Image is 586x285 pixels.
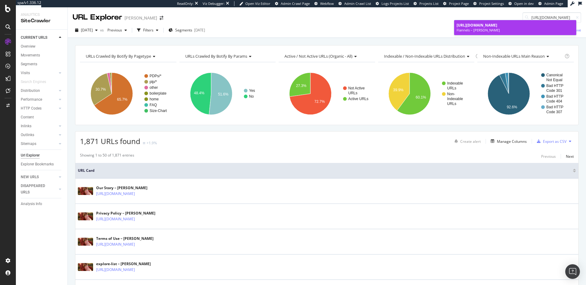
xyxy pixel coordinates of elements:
a: [URL][DOMAIN_NAME] [96,216,135,222]
text: Indexable [447,97,463,101]
input: Find a URL [523,12,581,23]
div: Showing 1 to 50 of 1,871 entries [80,153,134,160]
a: Url Explorer [21,152,63,159]
a: Projects List [414,1,439,6]
text: 48.4% [194,91,204,95]
div: Privacy Policy – [PERSON_NAME] [96,211,161,216]
span: Open Viz Editor [245,1,270,6]
div: NEW URLS [21,174,39,180]
div: Search Engines [21,79,46,85]
img: main image [78,238,93,246]
text: URLs [447,86,456,90]
h4: URLs Crawled By Botify By params [184,51,270,61]
a: Admin Page [538,1,563,6]
button: [DATE] [73,25,100,35]
svg: A chart. [279,67,375,120]
text: boilerplate [150,91,167,96]
div: Movements [21,52,40,59]
div: explore-list – [PERSON_NAME] [96,261,161,267]
div: [PERSON_NAME] [125,15,157,21]
span: Indexable / Non-Indexable URLs distribution [384,53,465,59]
div: Filters [143,27,154,33]
button: Previous [105,25,129,35]
button: Previous [541,153,556,160]
div: Explorer Bookmarks [21,161,54,168]
text: 65.7% [117,97,127,102]
a: Search Engines [21,79,52,85]
a: Project Page [443,1,469,6]
span: URLs Crawled By Botify By params [185,53,247,59]
div: Analysis Info [21,201,42,207]
div: arrow-right-arrow-left [160,16,163,20]
button: Next [566,153,574,160]
div: CURRENT URLS [21,34,47,41]
div: Terms of Use – [PERSON_NAME] [96,236,161,241]
text: Size-Chart [150,109,167,113]
text: PDPs/* [150,74,161,78]
a: [URL][DOMAIN_NAME] [96,267,135,273]
span: Open in dev [514,1,534,6]
div: Open Intercom Messenger [565,264,580,279]
div: Content [21,114,34,121]
span: Projects List [419,1,439,6]
text: Code 404 [546,99,562,103]
img: main image [78,212,93,220]
a: [URL][DOMAIN_NAME]Flannels – [PERSON_NAME] [454,20,576,35]
div: HTTP Codes [21,105,42,112]
text: Code 307 [546,110,562,114]
button: Segments[DATE] [166,25,208,35]
svg: A chart. [179,67,276,120]
a: NEW URLS [21,174,57,180]
div: DISAPPEARED URLS [21,183,52,196]
div: Outlinks [21,132,34,138]
a: Inlinks [21,123,57,129]
text: Not Active [348,86,365,90]
span: URL Card [78,168,571,173]
button: Export as CSV [534,136,566,146]
text: 92.6% [507,105,517,109]
button: Create alert [452,136,481,146]
div: [DATE] [194,27,205,33]
span: vs [100,27,105,33]
div: Previous [541,154,556,159]
text: home [150,97,159,101]
text: URLs [348,91,357,95]
svg: A chart. [378,67,474,120]
div: URL Explorer [73,12,122,23]
span: Project Settings [479,1,504,6]
svg: A chart. [80,67,176,120]
text: Code 301 [546,88,562,93]
div: +1.9% [146,140,157,146]
span: Project Page [449,1,469,6]
a: Admin Crawl List [338,1,371,6]
span: 2025 Jul. 27th [81,27,93,33]
text: 72.7% [314,99,325,104]
div: Create alert [460,139,481,144]
text: plp/* [150,80,157,84]
div: Our Story – [PERSON_NAME] [96,185,161,191]
div: Sitemaps [21,141,36,147]
text: Active URLs [348,97,368,101]
span: Previous [105,27,122,33]
a: Content [21,114,63,121]
h4: Indexable / Non-Indexable URLs Distribution [383,51,474,61]
text: Canonical [546,73,562,77]
a: Sitemaps [21,141,57,147]
div: SiteCrawler [21,17,63,24]
a: [URL][DOMAIN_NAME] [96,241,135,247]
div: Inlinks [21,123,31,129]
a: Admin Crawl Page [275,1,310,6]
h4: Non-Indexable URLs Main Reason [482,51,563,61]
img: main image [78,263,93,271]
text: Not Equal [546,78,562,82]
div: A chart. [477,67,573,120]
img: main image [78,187,93,195]
div: Manage Columns [497,139,527,144]
text: URLs [447,102,456,106]
a: Segments [21,61,63,67]
span: Segments [175,27,192,33]
span: [URL][DOMAIN_NAME] [457,23,497,28]
text: Bad HTTP [546,94,563,99]
text: Non- [447,92,455,96]
button: Manage Columns [488,138,527,145]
